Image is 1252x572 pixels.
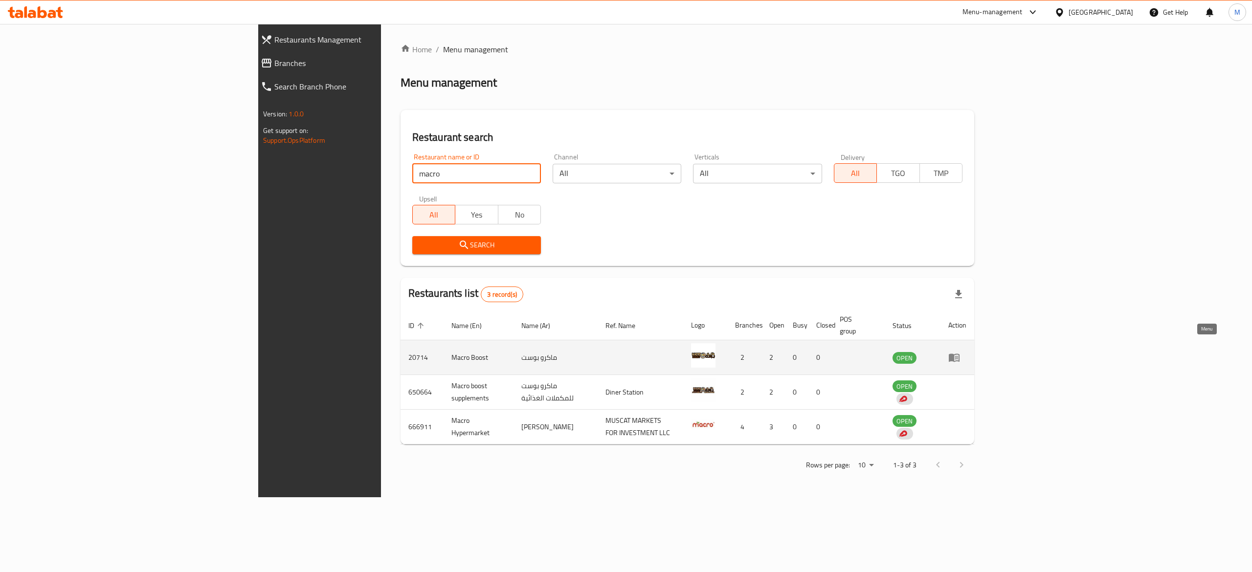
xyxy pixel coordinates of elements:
div: OPEN [893,415,917,427]
p: 1-3 of 3 [893,459,917,471]
span: Yes [459,208,494,222]
a: Search Branch Phone [253,75,468,98]
h2: Menu management [401,75,497,90]
a: Restaurants Management [253,28,468,51]
span: TMP [924,166,959,180]
span: OPEN [893,416,917,427]
div: Indicates that the vendor menu management has been moved to DH Catalog service [896,428,913,440]
td: 0 [785,410,808,444]
div: Menu-management [962,6,1023,18]
span: OPEN [893,381,917,392]
span: Search [420,239,533,251]
span: Menu management [443,44,508,55]
th: Action [940,310,974,340]
span: Version: [263,108,287,120]
span: 3 record(s) [481,290,523,299]
td: 2 [761,375,785,410]
td: 0 [808,340,832,375]
span: POS group [840,313,873,337]
button: Yes [455,205,498,224]
label: Upsell [419,195,437,202]
td: 4 [727,410,761,444]
span: Get support on: [263,124,308,137]
td: Macro boost supplements [444,375,514,410]
span: No [502,208,537,222]
td: Macro Boost [444,340,514,375]
img: delivery hero logo [898,429,907,438]
td: 2 [727,375,761,410]
button: Search [412,236,541,254]
div: Rows per page: [854,458,877,473]
span: Status [893,320,924,331]
span: TGO [881,166,916,180]
td: 2 [761,340,785,375]
td: 3 [761,410,785,444]
button: All [412,205,455,224]
span: Ref. Name [605,320,648,331]
td: Diner Station [598,375,683,410]
td: 0 [808,410,832,444]
span: OPEN [893,352,917,364]
a: Support.OpsPlatform [263,134,325,147]
label: Delivery [841,154,865,160]
button: TGO [876,163,919,183]
div: Indicates that the vendor menu management has been moved to DH Catalog service [896,393,913,405]
div: Total records count [481,286,523,302]
td: [PERSON_NAME] [514,410,598,444]
a: Branches [253,51,468,75]
table: enhanced table [401,310,974,444]
td: 0 [785,375,808,410]
span: Name (Ar) [521,320,563,331]
div: Export file [947,283,970,306]
h2: Restaurants list [408,286,523,302]
td: 0 [785,340,808,375]
img: Macro Boost [691,343,715,368]
th: Closed [808,310,832,340]
div: All [693,164,822,183]
div: [GEOGRAPHIC_DATA] [1069,7,1133,18]
input: Search for restaurant name or ID.. [412,164,541,183]
td: ماكرو بوست [514,340,598,375]
span: All [838,166,873,180]
img: Macro boost supplements [691,378,715,402]
td: 2 [727,340,761,375]
img: delivery hero logo [898,395,907,403]
div: OPEN [893,352,917,364]
td: 0 [808,375,832,410]
span: Restaurants Management [274,34,460,45]
span: M [1234,7,1240,18]
span: All [417,208,451,222]
p: Rows per page: [806,459,850,471]
span: Search Branch Phone [274,81,460,92]
button: No [498,205,541,224]
td: Macro Hypermarket [444,410,514,444]
span: ID [408,320,427,331]
th: Busy [785,310,808,340]
th: Open [761,310,785,340]
img: Macro Hypermarket [691,413,715,437]
div: All [553,164,681,183]
div: OPEN [893,380,917,392]
button: All [834,163,877,183]
td: ماكرو بوست للمكملات الغذائية [514,375,598,410]
h2: Restaurant search [412,130,962,145]
span: Branches [274,57,460,69]
nav: breadcrumb [401,44,974,55]
span: 1.0.0 [289,108,304,120]
button: TMP [919,163,962,183]
td: MUSCAT MARKETS FOR INVESTMENT LLC [598,410,683,444]
span: Name (En) [451,320,494,331]
th: Logo [683,310,727,340]
th: Branches [727,310,761,340]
